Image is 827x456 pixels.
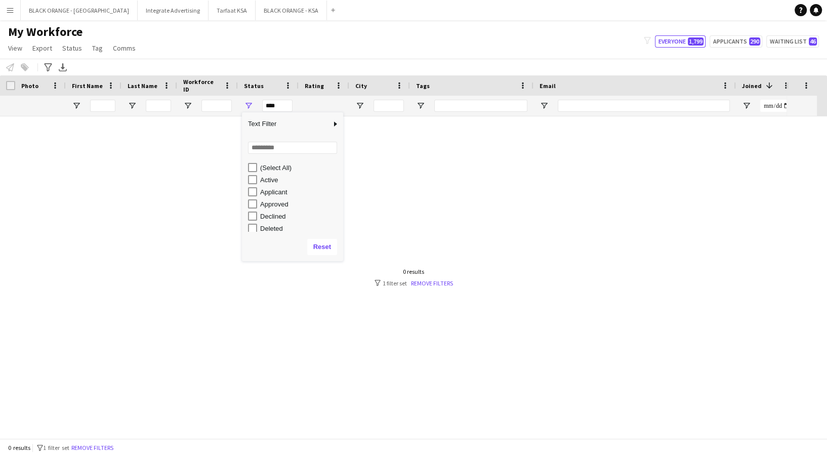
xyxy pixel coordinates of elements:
button: BLACK ORANGE - KSA [256,1,327,20]
button: Open Filter Menu [128,101,137,110]
span: Joined [742,82,762,90]
div: Approved [260,200,340,208]
span: My Workforce [8,24,82,39]
a: Export [28,42,56,55]
span: Comms [113,44,136,53]
div: 0 results [375,268,453,275]
button: Applicants290 [710,35,762,48]
span: View [8,44,22,53]
span: Email [540,82,556,90]
button: Waiting list46 [766,35,819,48]
input: Column with Header Selection [6,81,15,90]
div: 1 filter set [375,279,453,287]
button: Tarfaat KSA [209,1,256,20]
span: Text Filter [242,115,331,133]
a: Tag [88,42,107,55]
button: Integrate Advertising [138,1,209,20]
div: Column Filter [242,112,343,261]
span: Workforce ID [183,78,220,93]
button: Everyone1,799 [655,35,706,48]
div: Declined [260,213,340,220]
button: Open Filter Menu [742,101,751,110]
span: 1,799 [688,37,704,46]
input: Email Filter Input [558,100,730,112]
span: 1 filter set [43,444,69,451]
app-action-btn: Export XLSX [57,61,69,73]
div: Deleted [260,225,340,232]
div: (Select All) [260,164,340,172]
span: City [355,82,367,90]
span: Export [32,44,52,53]
a: Status [58,42,86,55]
button: Open Filter Menu [244,101,253,110]
button: Open Filter Menu [183,101,192,110]
span: First Name [72,82,103,90]
input: Tags Filter Input [434,100,527,112]
input: Last Name Filter Input [146,100,171,112]
a: View [4,42,26,55]
span: Status [244,82,264,90]
span: Photo [21,82,38,90]
span: Rating [305,82,324,90]
span: 290 [749,37,760,46]
input: First Name Filter Input [90,100,115,112]
input: Workforce ID Filter Input [201,100,232,112]
button: Open Filter Menu [72,101,81,110]
span: Last Name [128,82,157,90]
span: 46 [809,37,817,46]
button: BLACK ORANGE - [GEOGRAPHIC_DATA] [21,1,138,20]
div: Applicant [260,188,340,196]
a: Comms [109,42,140,55]
app-action-btn: Advanced filters [42,61,54,73]
input: City Filter Input [374,100,404,112]
a: Remove filters [411,279,453,287]
input: Joined Filter Input [760,100,791,112]
span: Tag [92,44,103,53]
button: Open Filter Menu [416,101,425,110]
button: Reset [307,239,337,255]
button: Open Filter Menu [540,101,549,110]
div: Active [260,176,340,184]
div: Filter List [242,161,343,295]
span: Tags [416,82,430,90]
input: Search filter values [248,142,337,154]
button: Open Filter Menu [355,101,364,110]
button: Remove filters [69,442,115,453]
span: Status [62,44,82,53]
